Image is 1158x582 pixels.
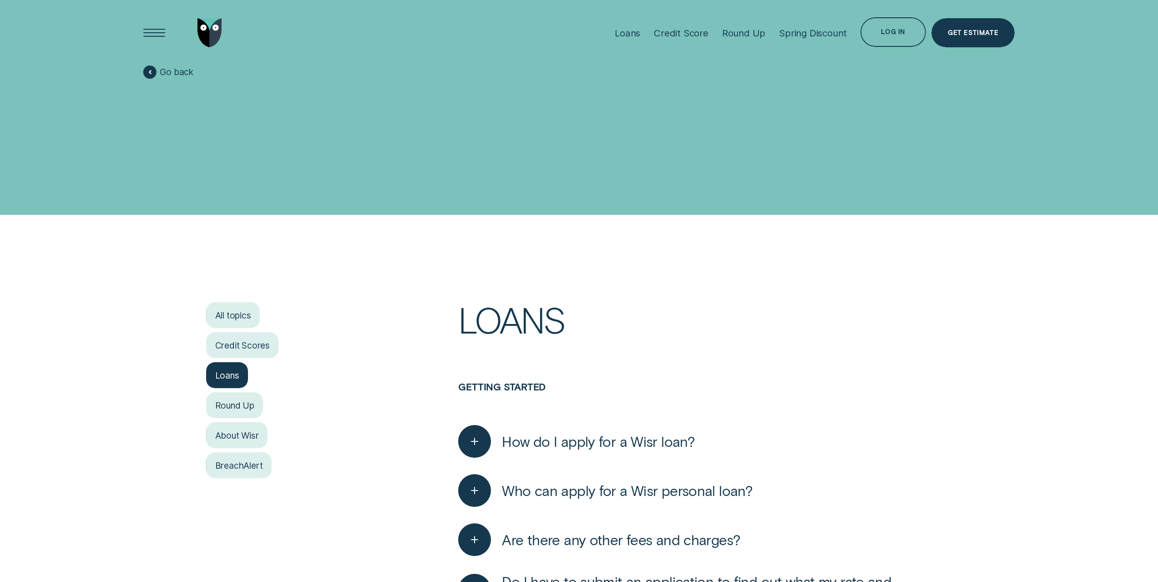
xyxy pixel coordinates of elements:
div: Round Up [722,27,765,39]
h1: Loans [458,302,951,381]
button: Are there any other fees and charges? [458,523,740,556]
a: Loans [206,362,248,389]
div: Loans [615,27,640,39]
div: Credit Score [654,27,708,39]
a: Go back [143,66,193,79]
a: All topics [206,302,259,329]
div: Spring Discount [779,27,847,39]
img: Wisr [197,18,222,48]
span: Who can apply for a Wisr personal loan? [502,481,753,499]
a: BreachAlert [206,452,271,479]
button: How do I apply for a Wisr loan? [458,425,695,458]
h3: Getting started [458,381,951,417]
button: Who can apply for a Wisr personal loan? [458,474,753,507]
a: Credit Scores [206,332,278,359]
a: Get Estimate [931,18,1015,48]
a: Round Up [206,392,263,419]
button: Open Menu [140,18,169,48]
a: About Wisr [206,422,267,449]
button: Log in [860,17,926,47]
span: How do I apply for a Wisr loan? [502,432,695,450]
span: Go back [160,66,193,77]
span: Are there any other fees and charges? [502,531,740,548]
